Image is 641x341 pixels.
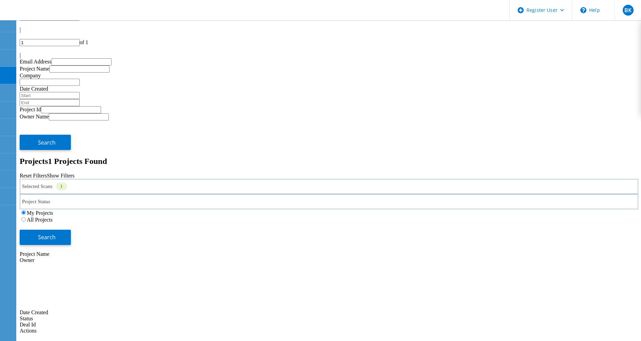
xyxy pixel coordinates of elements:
div: Status [20,316,638,322]
span: Search [38,233,56,241]
label: Date Created [20,86,48,92]
a: Show Filters [47,173,74,178]
label: Project Name [20,66,49,72]
div: | [20,52,638,58]
button: Search [20,135,71,150]
b: Projects [20,157,48,166]
div: Owner [20,257,638,263]
span: BK [624,7,632,13]
a: Reset Filters [20,173,47,178]
input: End [20,99,80,106]
div: Project Status [20,194,638,209]
div: Deal Id [20,322,638,328]
div: Project Name [20,251,638,257]
a: Live Optics Dashboard [7,13,80,19]
button: Search [20,230,71,245]
div: Selected Scans [20,179,638,194]
div: 1 [56,183,67,190]
label: Email Address [20,59,52,64]
div: Actions [20,328,638,334]
label: All Projects [27,217,53,223]
label: Project Id [20,107,41,112]
input: Start [20,92,80,99]
span: of 1 [80,39,88,45]
label: Company [20,73,41,78]
svg: \n [580,7,586,13]
div: | [20,27,638,33]
span: 1 Projects Found [48,157,107,166]
label: My Projects [27,210,53,216]
label: Owner Name [20,114,49,119]
div: Date Created [20,263,638,316]
span: Search [38,139,56,146]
